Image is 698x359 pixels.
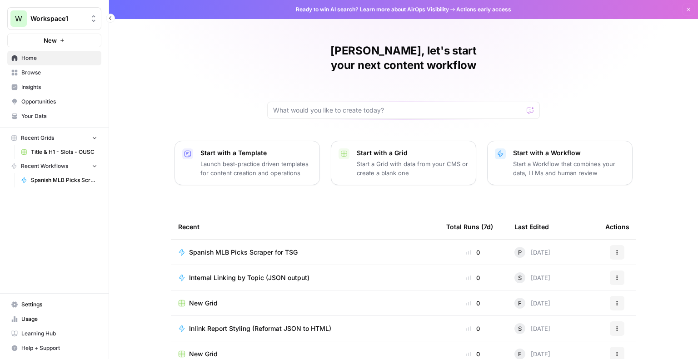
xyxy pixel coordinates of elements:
[273,106,523,115] input: What would you like to create today?
[178,248,432,257] a: Spanish MLB Picks Scraper for TSG
[7,341,101,355] button: Help + Support
[21,329,97,338] span: Learning Hub
[44,36,57,45] span: New
[30,14,85,23] span: Workspace1
[518,349,522,359] span: F
[21,69,97,77] span: Browse
[178,349,432,359] a: New Grid
[514,214,549,239] div: Last Edited
[331,141,476,185] button: Start with a GridStart a Grid with data from your CMS or create a blank one
[189,299,218,308] span: New Grid
[178,273,432,282] a: Internal Linking by Topic (JSON output)
[514,247,550,258] div: [DATE]
[21,98,97,106] span: Opportunities
[446,214,493,239] div: Total Runs (7d)
[518,299,522,308] span: F
[518,248,522,257] span: P
[21,344,97,352] span: Help + Support
[7,159,101,173] button: Recent Workflows
[178,214,432,239] div: Recent
[446,324,500,333] div: 0
[518,324,522,333] span: S
[446,248,500,257] div: 0
[189,248,298,257] span: Spanish MLB Picks Scraper for TSG
[15,13,22,24] span: W
[17,173,101,187] a: Spanish MLB Picks Scraper for TSG
[7,7,101,30] button: Workspace: Workspace1
[21,315,97,323] span: Usage
[21,54,97,62] span: Home
[513,148,625,157] p: Start with a Workflow
[513,159,625,177] p: Start a Workflow that combines your data, LLMs and human review
[357,159,469,177] p: Start a Grid with data from your CMS or create a blank one
[189,349,218,359] span: New Grid
[514,298,550,309] div: [DATE]
[7,109,101,123] a: Your Data
[200,159,312,177] p: Launch best-practice driven templates for content creation and operations
[518,273,522,282] span: S
[7,65,101,80] a: Browse
[7,297,101,312] a: Settings
[21,162,68,170] span: Recent Workflows
[296,5,449,14] span: Ready to win AI search? about AirOps Visibility
[189,324,331,333] span: Inlink Report Styling (Reformat JSON to HTML)
[7,80,101,94] a: Insights
[7,312,101,326] a: Usage
[446,349,500,359] div: 0
[31,148,97,156] span: Title & H1 - Slots - OUSC
[17,145,101,159] a: Title & H1 - Slots - OUSC
[189,273,309,282] span: Internal Linking by Topic (JSON output)
[7,131,101,145] button: Recent Grids
[267,44,540,73] h1: [PERSON_NAME], let's start your next content workflow
[7,34,101,47] button: New
[357,148,469,157] p: Start with a Grid
[21,300,97,309] span: Settings
[21,83,97,91] span: Insights
[200,148,312,157] p: Start with a Template
[31,176,97,184] span: Spanish MLB Picks Scraper for TSG
[487,141,633,185] button: Start with a WorkflowStart a Workflow that combines your data, LLMs and human review
[7,51,101,65] a: Home
[446,273,500,282] div: 0
[21,134,54,142] span: Recent Grids
[456,5,511,14] span: Actions early access
[178,324,432,333] a: Inlink Report Styling (Reformat JSON to HTML)
[7,326,101,341] a: Learning Hub
[21,112,97,120] span: Your Data
[514,323,550,334] div: [DATE]
[360,6,390,13] a: Learn more
[7,94,101,109] a: Opportunities
[605,214,629,239] div: Actions
[446,299,500,308] div: 0
[174,141,320,185] button: Start with a TemplateLaunch best-practice driven templates for content creation and operations
[514,272,550,283] div: [DATE]
[178,299,432,308] a: New Grid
